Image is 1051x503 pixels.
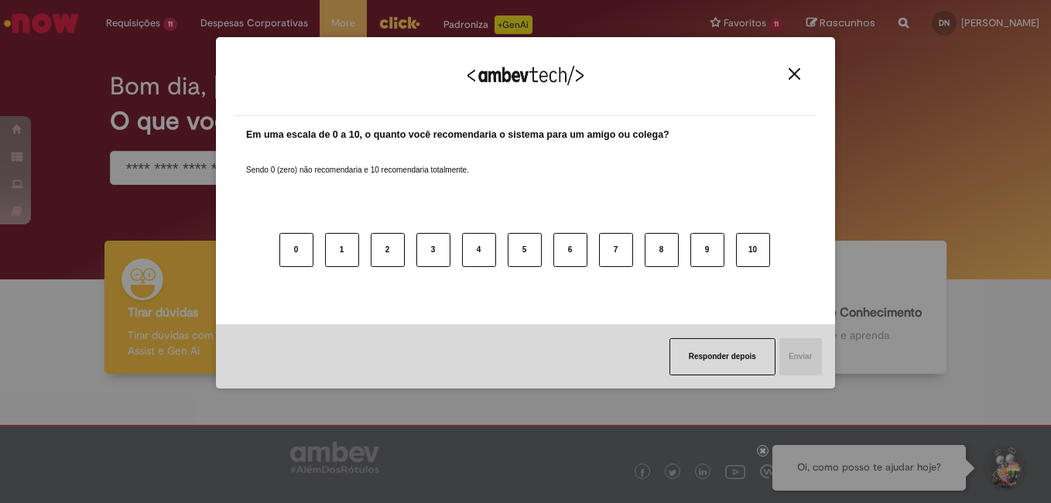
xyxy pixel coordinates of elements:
button: Responder depois [669,338,775,375]
button: 2 [371,233,405,267]
button: 9 [690,233,724,267]
img: Logo Ambevtech [467,66,584,85]
button: 6 [553,233,587,267]
button: 3 [416,233,450,267]
button: 8 [645,233,679,267]
img: Close [789,68,800,80]
label: Sendo 0 (zero) não recomendaria e 10 recomendaria totalmente. [246,146,469,176]
button: 10 [736,233,770,267]
button: 1 [325,233,359,267]
button: 4 [462,233,496,267]
label: Em uma escala de 0 a 10, o quanto você recomendaria o sistema para um amigo ou colega? [246,128,669,142]
button: 0 [279,233,313,267]
button: 5 [508,233,542,267]
button: Close [784,67,805,80]
button: 7 [599,233,633,267]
